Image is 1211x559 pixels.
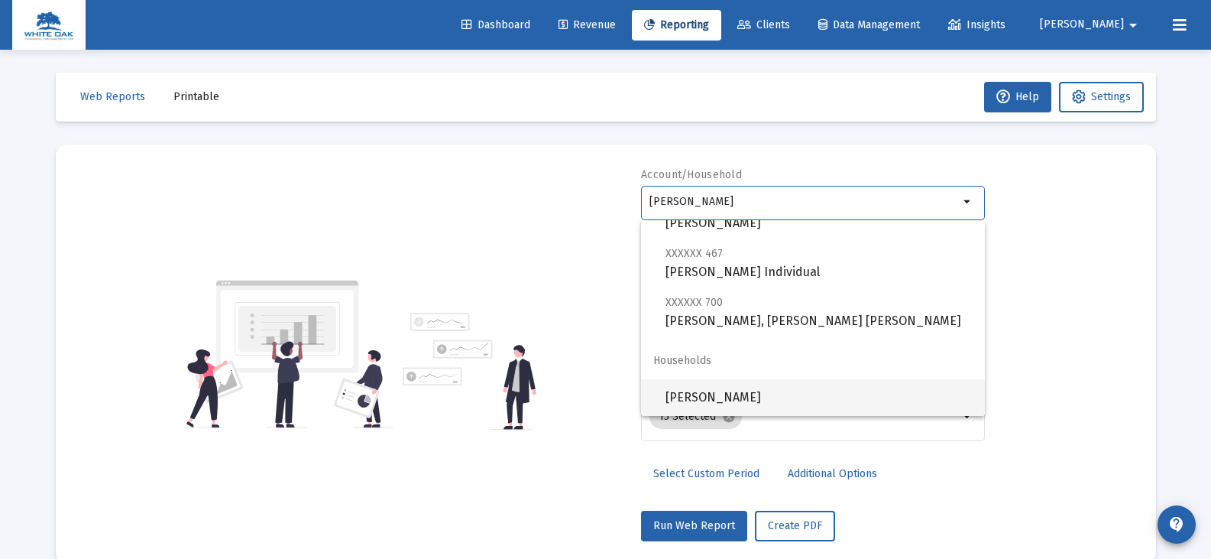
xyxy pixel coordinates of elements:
button: Help [984,82,1051,112]
span: Households [641,343,985,379]
mat-icon: arrow_drop_down [959,193,977,211]
mat-icon: arrow_drop_down [1124,10,1142,41]
img: Dashboard [24,10,74,41]
img: reporting [183,278,393,430]
a: Revenue [546,10,628,41]
a: Reporting [632,10,721,41]
button: Web Reports [68,82,157,112]
a: Dashboard [449,10,542,41]
button: Create PDF [755,511,835,541]
span: Create PDF [768,519,822,532]
label: Account/Household [641,168,742,181]
span: Additional Options [788,467,877,480]
span: XXXXXX 700 [665,296,723,309]
span: Dashboard [461,18,530,31]
mat-chip-list: Selection [649,401,959,432]
button: Settings [1059,82,1144,112]
span: Revenue [559,18,616,31]
span: [PERSON_NAME] [1040,18,1124,31]
span: [PERSON_NAME] Individual [665,244,973,281]
span: Insights [948,18,1005,31]
mat-chip: 15 Selected [649,405,742,429]
a: Data Management [806,10,932,41]
a: Insights [936,10,1018,41]
span: Clients [737,18,790,31]
span: Select Custom Period [653,467,759,480]
span: Web Reports [80,90,145,103]
img: reporting-alt [403,313,536,430]
span: [PERSON_NAME] [665,379,973,416]
button: Printable [161,82,232,112]
button: [PERSON_NAME] [1022,9,1161,40]
span: Reporting [644,18,709,31]
span: XXXXXX 467 [665,247,723,260]
button: Run Web Report [641,511,747,541]
mat-icon: arrow_drop_down [959,408,977,426]
span: Data Management [818,18,920,31]
span: Run Web Report [653,519,735,532]
mat-icon: cancel [722,410,736,424]
span: [PERSON_NAME], [PERSON_NAME] [PERSON_NAME] [665,293,973,330]
a: Clients [725,10,802,41]
span: Help [996,90,1039,103]
input: Search or select an account or household [649,196,959,208]
mat-icon: contact_support [1167,515,1186,534]
span: Printable [173,90,219,103]
span: Settings [1091,90,1131,103]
